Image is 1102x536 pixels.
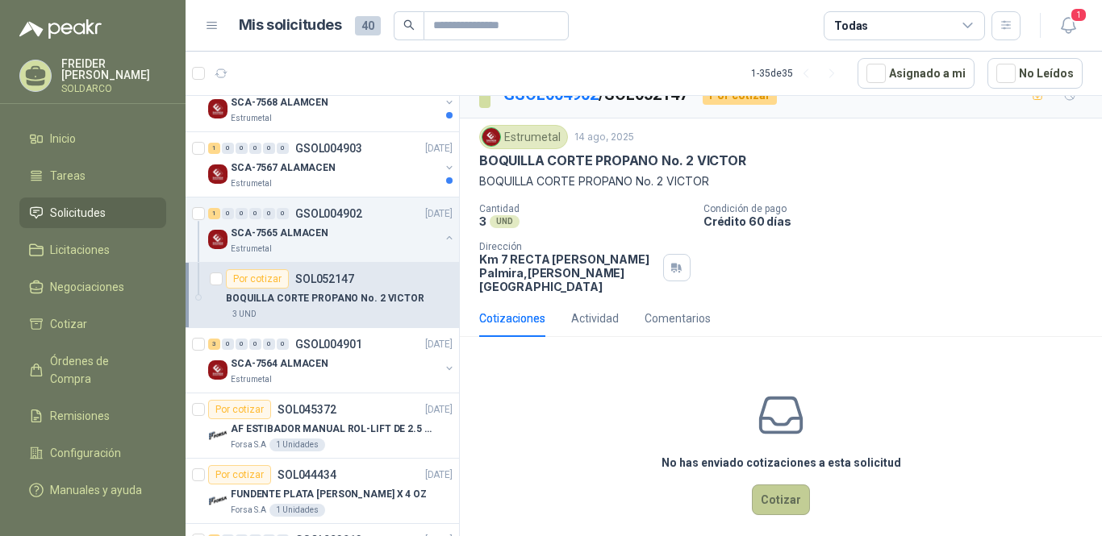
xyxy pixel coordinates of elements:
[231,422,432,437] p: AF ESTIBADOR MANUAL ROL-LIFT DE 2.5 TON
[479,203,691,214] p: Cantidad
[662,454,901,472] h3: No has enviado cotizaciones a esta solicitud
[703,203,1096,214] p: Condición de pago
[208,426,227,445] img: Company Logo
[50,481,142,499] span: Manuales y ayuda
[226,308,263,321] div: 3 UND
[208,208,220,219] div: 1
[231,95,328,110] p: SCA-7568 ALAMCEN
[479,310,545,327] div: Cotizaciones
[231,356,328,372] p: SCA-7564 ALMACEN
[403,19,415,31] span: search
[490,215,520,228] div: UND
[19,309,166,339] a: Cotizar
[19,235,166,265] a: Licitaciones
[479,252,657,293] p: Km 7 RECTA [PERSON_NAME] Palmira , [PERSON_NAME][GEOGRAPHIC_DATA]
[186,393,459,459] a: Por cotizarSOL045372[DATE] Company LogoAF ESTIBADOR MANUAL ROL-LIFT DE 2.5 TONForsa S.A1 Unidades
[752,484,810,515] button: Cotizar
[208,230,227,249] img: Company Logo
[834,17,868,35] div: Todas
[186,459,459,524] a: Por cotizarSOL044434[DATE] Company LogoFUNDENTE PLATA [PERSON_NAME] X 4 OZForsa S.A1 Unidades
[19,475,166,505] a: Manuales y ayuda
[222,208,234,219] div: 0
[50,444,121,462] span: Configuración
[231,504,266,517] p: Forsa S.A
[236,143,248,154] div: 0
[19,401,166,431] a: Remisiones
[208,99,227,118] img: Company Logo
[278,469,336,480] p: SOL044434
[222,143,234,154] div: 0
[226,291,424,306] p: BOQUILLA CORTE PROPANO No. 2 VICTOR
[226,269,289,289] div: Por cotizar
[249,143,261,154] div: 0
[249,339,261,350] div: 0
[295,143,362,154] p: GSOL004903
[269,438,325,451] div: 1 Unidades
[231,438,266,451] p: Forsa S.A
[571,310,619,327] div: Actividad
[186,263,459,328] a: Por cotizarSOL052147BOQUILLA CORTE PROPANO No. 2 VICTOR3 UND
[50,167,86,185] span: Tareas
[479,152,746,169] p: BOQUILLA CORTE PROPANO No. 2 VICTOR
[208,164,227,184] img: Company Logo
[50,241,110,259] span: Licitaciones
[479,214,486,228] p: 3
[231,177,272,190] p: Estrumetal
[425,206,453,222] p: [DATE]
[249,208,261,219] div: 0
[19,438,166,468] a: Configuración
[231,112,272,125] p: Estrumetal
[278,404,336,415] p: SOL045372
[574,130,634,145] p: 14 ago, 2025
[295,339,362,350] p: GSOL004901
[239,14,342,37] h1: Mis solicitudes
[425,402,453,418] p: [DATE]
[50,315,87,333] span: Cotizar
[19,346,166,394] a: Órdenes de Compra
[703,214,1096,228] p: Crédito 60 días
[231,160,336,176] p: SCA-7567 ALAMACEN
[269,504,325,517] div: 1 Unidades
[50,352,151,388] span: Órdenes de Compra
[236,339,248,350] div: 0
[355,16,381,35] span: 40
[277,143,289,154] div: 0
[61,84,166,93] p: SOLDARCO
[425,141,453,156] p: [DATE]
[1054,11,1083,40] button: 1
[19,160,166,191] a: Tareas
[231,487,427,502] p: FUNDENTE PLATA [PERSON_NAME] X 4 OZ
[263,339,275,350] div: 0
[208,491,227,510] img: Company Logo
[50,278,124,296] span: Negociaciones
[231,243,272,256] p: Estrumetal
[208,400,271,419] div: Por cotizar
[987,58,1083,89] button: No Leídos
[479,125,568,149] div: Estrumetal
[1070,7,1087,23] span: 1
[231,373,272,386] p: Estrumetal
[19,19,102,39] img: Logo peakr
[425,467,453,483] p: [DATE]
[236,208,248,219] div: 0
[50,130,76,148] span: Inicio
[482,128,500,146] img: Company Logo
[208,73,456,125] a: 5 0 0 0 0 0 GSOL004904[DATE] Company LogoSCA-7568 ALAMCENEstrumetal
[208,334,456,386] a: 3 0 0 0 0 0 GSOL004901[DATE] Company LogoSCA-7564 ALMACENEstrumetal
[479,241,657,252] p: Dirección
[425,337,453,352] p: [DATE]
[231,226,328,241] p: SCA-7565 ALMACEN
[263,208,275,219] div: 0
[50,407,110,425] span: Remisiones
[208,465,271,484] div: Por cotizar
[208,339,220,350] div: 3
[208,204,456,256] a: 1 0 0 0 0 0 GSOL004902[DATE] Company LogoSCA-7565 ALMACENEstrumetal
[208,143,220,154] div: 1
[263,143,275,154] div: 0
[645,310,711,327] div: Comentarios
[858,58,975,89] button: Asignado a mi
[277,208,289,219] div: 0
[751,60,845,86] div: 1 - 35 de 35
[19,272,166,302] a: Negociaciones
[277,339,289,350] div: 0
